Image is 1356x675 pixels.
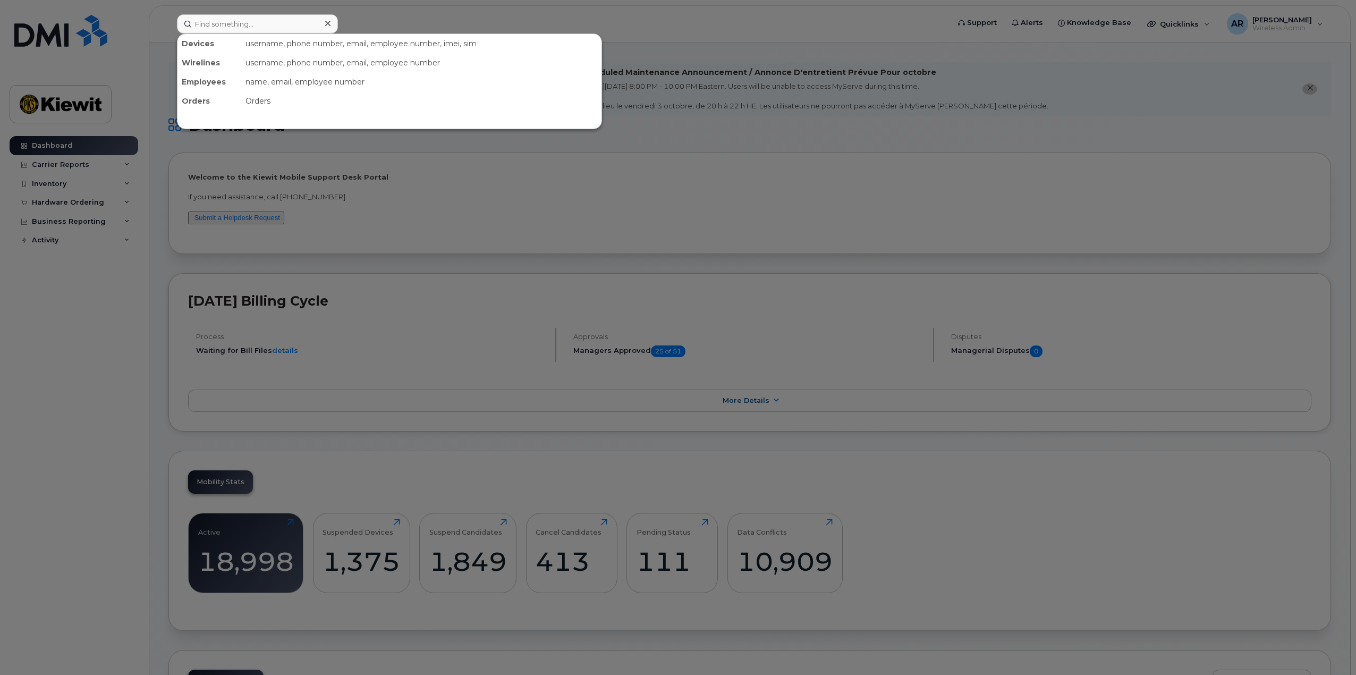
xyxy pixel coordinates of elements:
[241,91,601,111] div: Orders
[241,34,601,53] div: username, phone number, email, employee number, imei, sim
[1310,629,1348,667] iframe: Messenger Launcher
[241,53,601,72] div: username, phone number, email, employee number
[177,34,241,53] div: Devices
[177,72,241,91] div: Employees
[177,91,241,111] div: Orders
[241,72,601,91] div: name, email, employee number
[177,53,241,72] div: Wirelines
